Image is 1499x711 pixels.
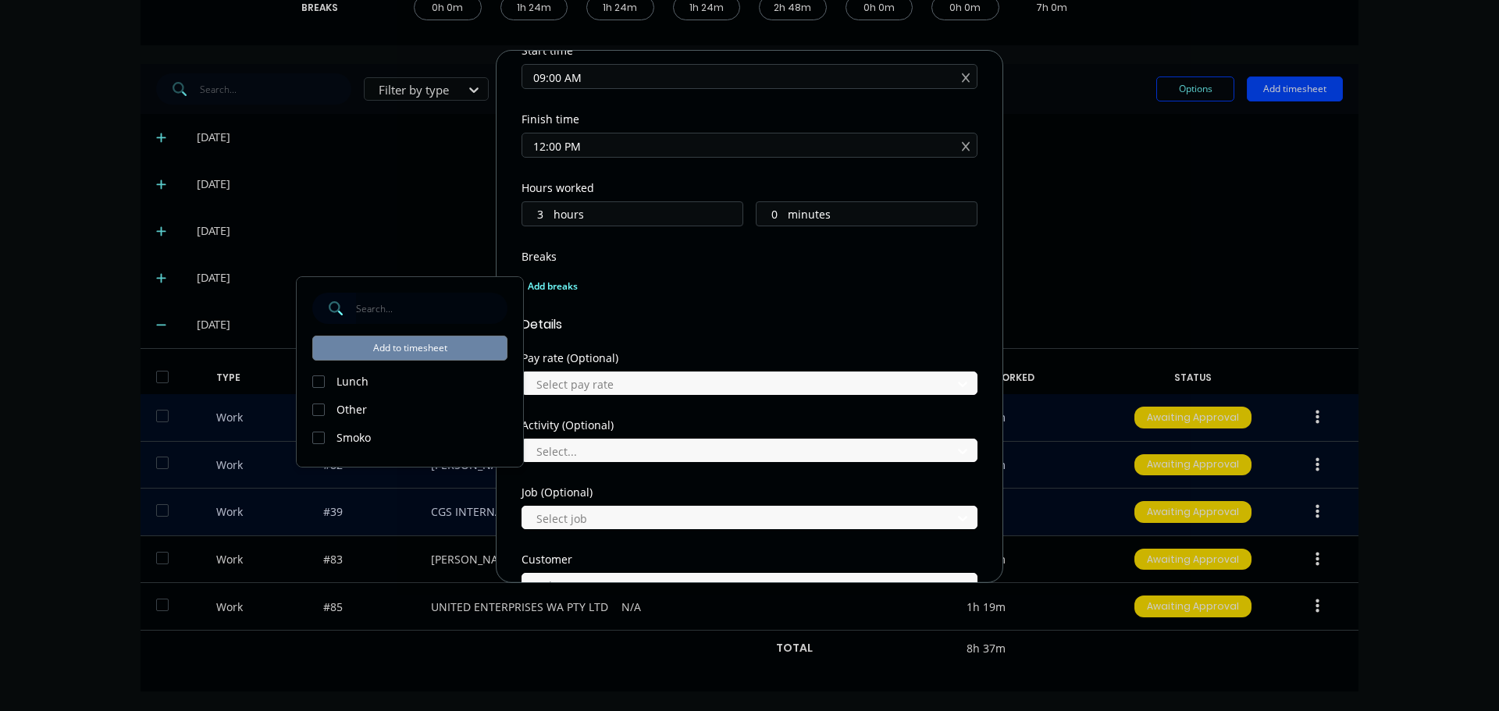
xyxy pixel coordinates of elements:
label: Smoko [336,429,507,446]
label: minutes [788,206,977,226]
button: Add to timesheet [312,336,507,361]
div: Start time [522,45,977,56]
label: Other [336,401,507,418]
label: hours [554,206,742,226]
div: Add breaks [528,276,971,297]
div: Breaks [522,251,977,262]
input: 0 [757,202,784,226]
div: Pay rate (Optional) [522,353,977,364]
label: Lunch [336,373,507,389]
div: Customer [522,554,977,565]
div: Job (Optional) [522,487,977,498]
span: Details [522,315,977,334]
input: Search... [356,293,508,324]
div: Activity (Optional) [522,420,977,431]
div: Finish time [522,114,977,125]
div: Hours worked [522,183,977,194]
input: 0 [522,202,550,226]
